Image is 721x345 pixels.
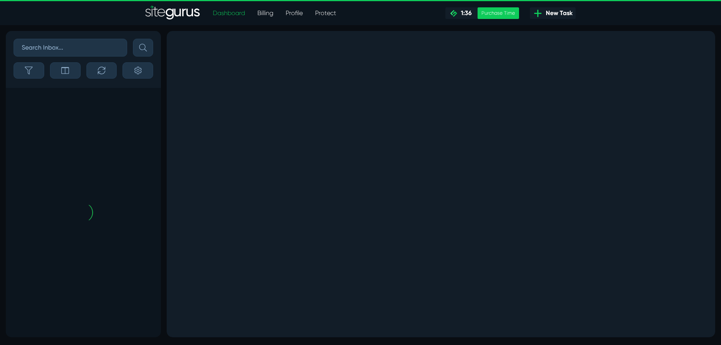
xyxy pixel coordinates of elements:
a: New Task [530,7,576,19]
a: 1:36 Purchase Time [445,7,519,19]
img: Sitegurus Logo [145,5,200,21]
a: Protect [309,5,342,21]
span: New Task [543,9,573,18]
a: Dashboard [207,5,251,21]
a: Billing [251,5,279,21]
input: Search Inbox... [14,39,127,57]
span: 1:36 [458,9,472,17]
a: SiteGurus [145,5,200,21]
div: Purchase Time [478,7,519,19]
a: Profile [279,5,309,21]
